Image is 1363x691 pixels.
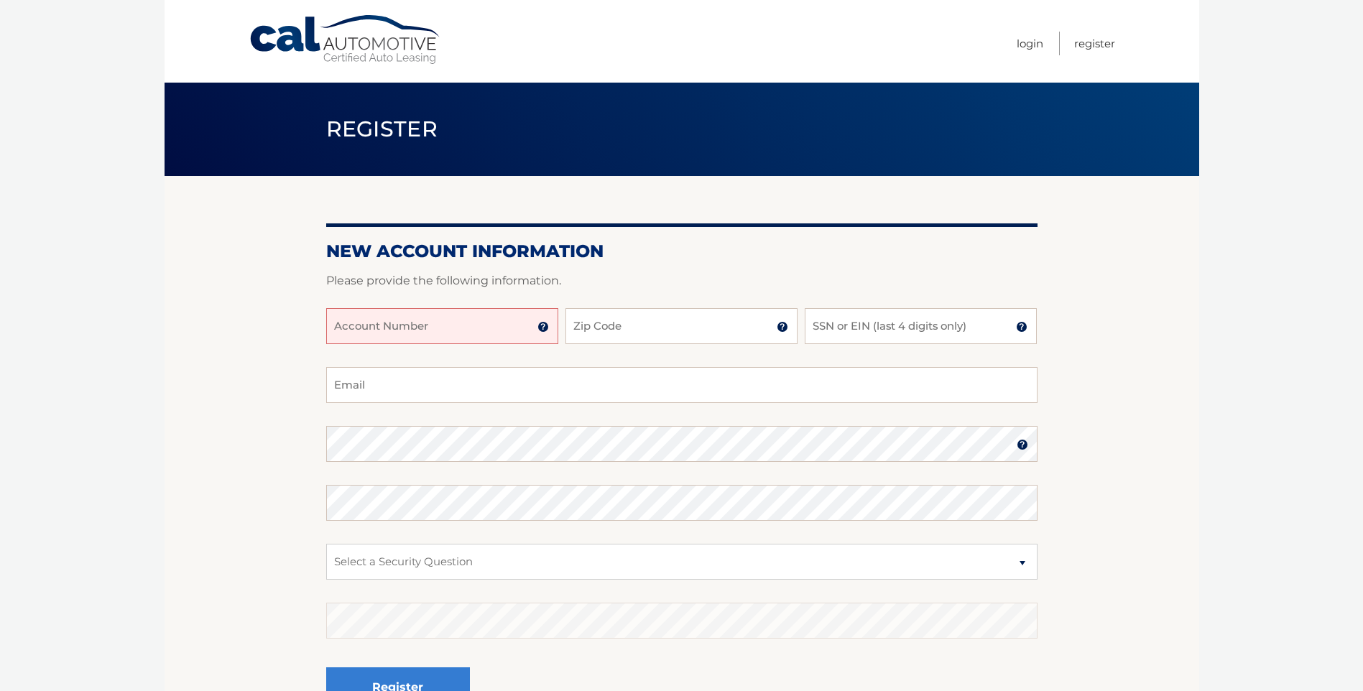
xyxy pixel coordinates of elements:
input: Email [326,367,1038,403]
img: tooltip.svg [777,321,788,333]
a: Login [1017,32,1043,55]
img: tooltip.svg [537,321,549,333]
h2: New Account Information [326,241,1038,262]
a: Cal Automotive [249,14,443,65]
img: tooltip.svg [1016,321,1027,333]
span: Register [326,116,438,142]
input: Zip Code [565,308,798,344]
p: Please provide the following information. [326,271,1038,291]
input: Account Number [326,308,558,344]
input: SSN or EIN (last 4 digits only) [805,308,1037,344]
a: Register [1074,32,1115,55]
img: tooltip.svg [1017,439,1028,450]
